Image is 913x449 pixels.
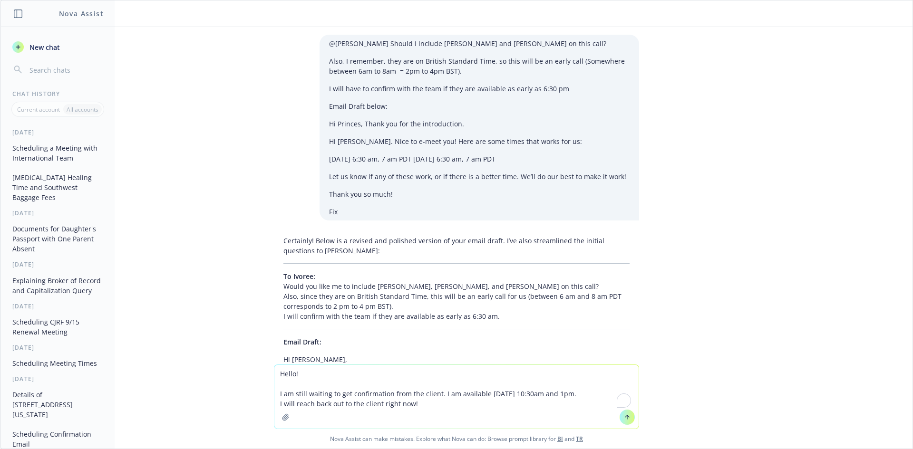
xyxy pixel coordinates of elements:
[329,119,630,129] p: Hi Princes, Thank you for the introduction.
[329,172,630,182] p: Let us know if any of these work, or if there is a better time. We’ll do our best to make it work!
[67,105,98,114] p: All accounts
[329,56,630,76] p: Also, I remember, they are on British Standard Time, so this will be an early call (Somewhere bet...
[274,365,639,429] textarea: To enrich screen reader interactions, please activate Accessibility in Grammarly extension settings
[59,9,104,19] h1: Nova Assist
[1,90,115,98] div: Chat History
[1,375,115,383] div: [DATE]
[557,435,563,443] a: BI
[576,435,583,443] a: TR
[9,387,107,422] button: Details of [STREET_ADDRESS][US_STATE]
[329,38,630,48] p: @[PERSON_NAME] Should I include [PERSON_NAME] and [PERSON_NAME] on this call?
[9,170,107,205] button: [MEDICAL_DATA] Healing Time and Southwest Baggage Fees
[329,189,630,199] p: Thank you so much!
[1,128,115,136] div: [DATE]
[1,209,115,217] div: [DATE]
[9,314,107,340] button: Scheduling CJRF 9/15 Renewal Meeting
[283,337,321,346] span: Email Draft:
[4,429,909,449] span: Nova Assist can make mistakes. Explore what Nova can do: Browse prompt library for and
[1,344,115,352] div: [DATE]
[283,272,315,281] span: To Ivoree:
[9,273,107,298] button: Explaining Broker of Record and Capitalization Query
[283,236,630,256] p: Certainly! Below is a revised and polished version of your email draft. I’ve also streamlined the...
[1,302,115,310] div: [DATE]
[9,221,107,257] button: Documents for Daughter's Passport with One Parent Absent
[9,355,107,371] button: Scheduling Meeting Times
[283,271,630,321] p: Would you like me to include [PERSON_NAME], [PERSON_NAME], and [PERSON_NAME] on this call? Also, ...
[329,84,630,94] p: I will have to confirm with the team if they are available as early as 6:30 pm
[329,101,630,111] p: Email Draft below:
[28,63,103,76] input: Search chats
[9,140,107,166] button: Scheduling a Meeting with International Team
[329,207,630,217] p: Fix
[329,136,630,146] p: Hi [PERSON_NAME]. Nice to e-meet you! Here are some times that works for us:
[329,154,630,164] p: [DATE] 6:30 am, 7 am PDT [DATE] 6:30 am, 7 am PDT
[17,105,60,114] p: Current account
[9,38,107,56] button: New chat
[1,260,115,268] div: [DATE]
[28,42,60,52] span: New chat
[283,354,630,364] p: Hi [PERSON_NAME],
